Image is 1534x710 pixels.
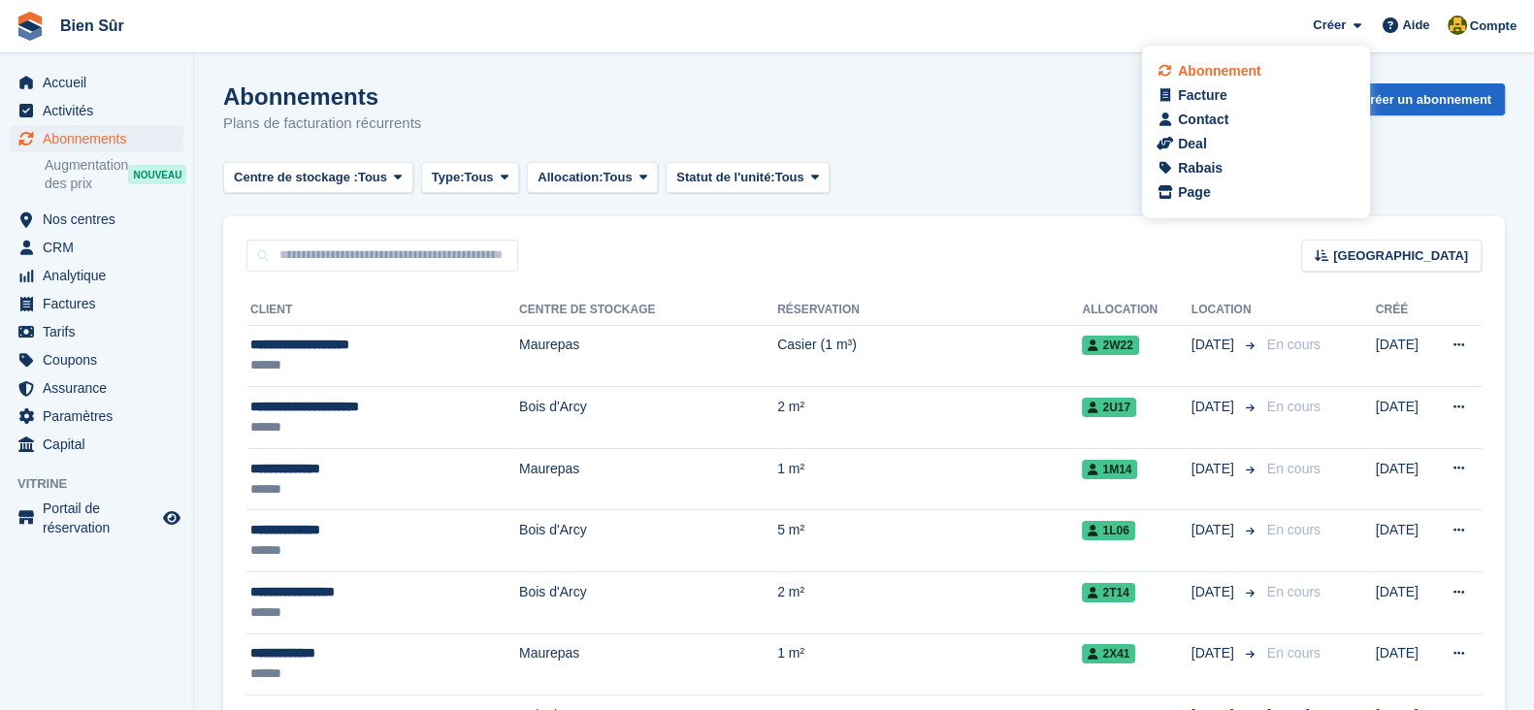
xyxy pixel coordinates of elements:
[519,295,777,326] th: Centre de stockage
[10,431,183,458] a: menu
[1082,398,1136,417] span: 2U17
[527,162,658,194] button: Allocation: Tous
[43,290,159,317] span: Factures
[10,290,183,317] a: menu
[234,168,358,187] span: Centre de stockage :
[775,168,804,187] span: Tous
[43,125,159,152] span: Abonnements
[1267,522,1321,537] span: En cours
[1160,158,1352,178] a: Rabais
[1160,85,1352,106] a: Facture
[10,97,183,124] a: menu
[1082,583,1134,602] span: 2T14
[45,156,128,193] span: Augmentation des prix
[1178,158,1223,178] div: Rabais
[519,633,777,695] td: Maurepas
[603,168,632,187] span: Tous
[1178,110,1228,130] div: Contact
[1082,644,1135,663] span: 2X41
[1082,295,1191,326] th: Allocation
[1160,134,1352,154] a: Deal
[43,374,159,402] span: Assurance
[1191,335,1238,355] span: [DATE]
[777,571,1082,633] td: 2 m²
[10,262,183,289] a: menu
[246,295,519,326] th: Client
[676,168,774,187] span: Statut de l'unité:
[1082,336,1138,355] span: 2W22
[43,206,159,233] span: Nos centres
[10,206,183,233] a: menu
[10,318,183,345] a: menu
[1178,182,1210,203] div: Page
[538,168,603,187] span: Allocation:
[10,403,183,430] a: menu
[777,295,1082,326] th: Réservation
[1470,16,1517,36] span: Compte
[1191,643,1238,663] span: [DATE]
[1160,182,1352,203] a: Page
[43,403,159,430] span: Paramètres
[1191,520,1238,540] span: [DATE]
[1178,134,1207,154] div: Deal
[519,325,777,387] td: Maurepas
[519,571,777,633] td: Bois d'Arcy
[1376,295,1430,326] th: Créé
[1348,83,1505,115] a: Créer un abonnement
[464,168,493,187] span: Tous
[1376,510,1430,572] td: [DATE]
[1178,85,1227,106] div: Facture
[1267,337,1321,352] span: En cours
[1333,246,1468,266] span: [GEOGRAPHIC_DATA]
[1191,295,1259,326] th: Location
[666,162,830,194] button: Statut de l'unité: Tous
[43,234,159,261] span: CRM
[1191,459,1238,479] span: [DATE]
[43,318,159,345] span: Tarifs
[43,431,159,458] span: Capital
[43,262,159,289] span: Analytique
[128,165,186,184] div: NOUVEAU
[1191,582,1238,602] span: [DATE]
[10,69,183,96] a: menu
[17,474,193,494] span: Vitrine
[777,633,1082,695] td: 1 m²
[160,506,183,530] a: Boutique d'aperçu
[1376,571,1430,633] td: [DATE]
[10,499,183,537] a: menu
[1160,110,1352,130] a: Contact
[777,325,1082,387] td: Casier (1 m³)
[1448,16,1467,35] img: Fatima Kelaaoui
[1178,61,1261,81] div: Abonnement
[43,346,159,373] span: Coupons
[1267,399,1321,414] span: En cours
[1402,16,1429,35] span: Aide
[10,374,183,402] a: menu
[16,12,45,41] img: stora-icon-8386f47178a22dfd0bd8f6a31ec36ba5ce8667c1dd55bd0f319d3a0aa187defe.svg
[43,69,159,96] span: Accueil
[358,168,387,187] span: Tous
[223,162,413,194] button: Centre de stockage : Tous
[1082,521,1134,540] span: 1L06
[519,387,777,449] td: Bois d'Arcy
[1376,387,1430,449] td: [DATE]
[421,162,520,194] button: Type: Tous
[777,448,1082,510] td: 1 m²
[432,168,465,187] span: Type:
[10,125,183,152] a: menu
[1191,397,1238,417] span: [DATE]
[10,234,183,261] a: menu
[1082,460,1137,479] span: 1M14
[1267,584,1321,599] span: En cours
[519,448,777,510] td: Maurepas
[43,97,159,124] span: Activités
[52,10,132,42] a: Bien Sûr
[1376,633,1430,695] td: [DATE]
[43,499,159,537] span: Portail de réservation
[1160,61,1352,81] a: Abonnement
[10,346,183,373] a: menu
[1376,448,1430,510] td: [DATE]
[1313,16,1346,35] span: Créer
[223,113,421,135] p: Plans de facturation récurrents
[45,155,183,194] a: Augmentation des prix NOUVEAU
